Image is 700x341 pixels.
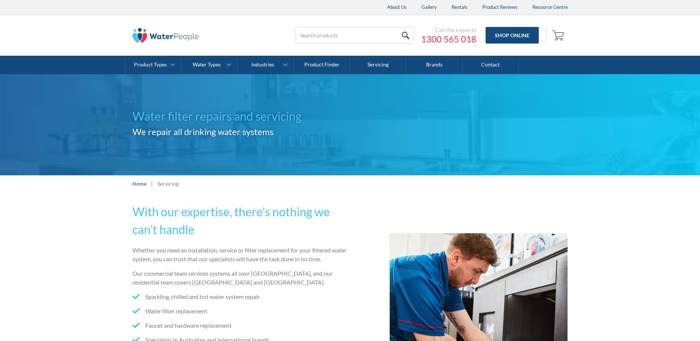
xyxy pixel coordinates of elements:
[486,27,539,44] a: Shop Online
[132,125,350,138] h2: We repair all drinking water systems
[294,56,350,74] a: Product Finder
[132,107,350,125] h1: Water filter repairs and servicing
[132,246,347,263] p: Whether you need an installation, service or filter replacement for your filtered water system, y...
[150,179,154,188] div: |
[421,34,476,45] a: 1300 565 018
[350,56,406,74] a: Servicing
[296,27,414,44] input: Search products
[406,56,462,74] a: Brands
[251,62,274,68] div: Industries
[550,27,568,44] a: Open empty cart
[132,292,347,301] li: Sparkling, chilled and hot water system repair
[132,28,199,43] img: The Water People
[463,56,519,74] a: Contact
[134,62,167,68] div: Product Types
[125,56,181,74] a: Product Types
[132,203,347,238] h2: With our expertise, there’s nothing we can’t handle
[132,269,347,287] p: Our commercial team services systems all over [GEOGRAPHIC_DATA], and our residential team covers ...
[193,62,221,68] div: Water Types
[132,321,347,330] li: Faucet and hardware replacement
[182,56,237,74] a: Water Types
[552,29,566,41] img: shopping cart
[158,180,179,187] div: Servicing
[132,307,347,316] li: Water filter replacement
[421,26,476,34] div: Call the experts
[132,180,146,187] a: Home
[238,56,293,74] a: Industries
